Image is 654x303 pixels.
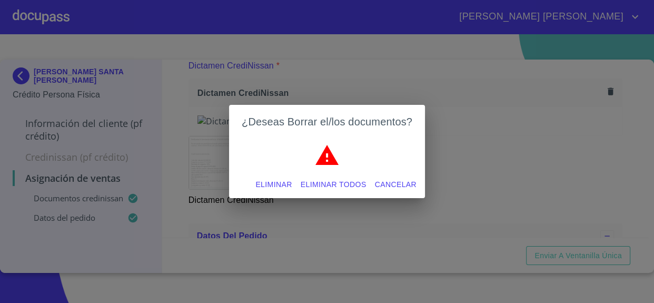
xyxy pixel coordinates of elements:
button: Eliminar todos [296,175,371,194]
h2: ¿Deseas Borrar el/los documentos? [242,113,412,130]
button: Eliminar [251,175,296,194]
span: Eliminar todos [301,178,366,191]
button: Cancelar [371,175,421,194]
span: Eliminar [255,178,292,191]
span: Cancelar [375,178,417,191]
